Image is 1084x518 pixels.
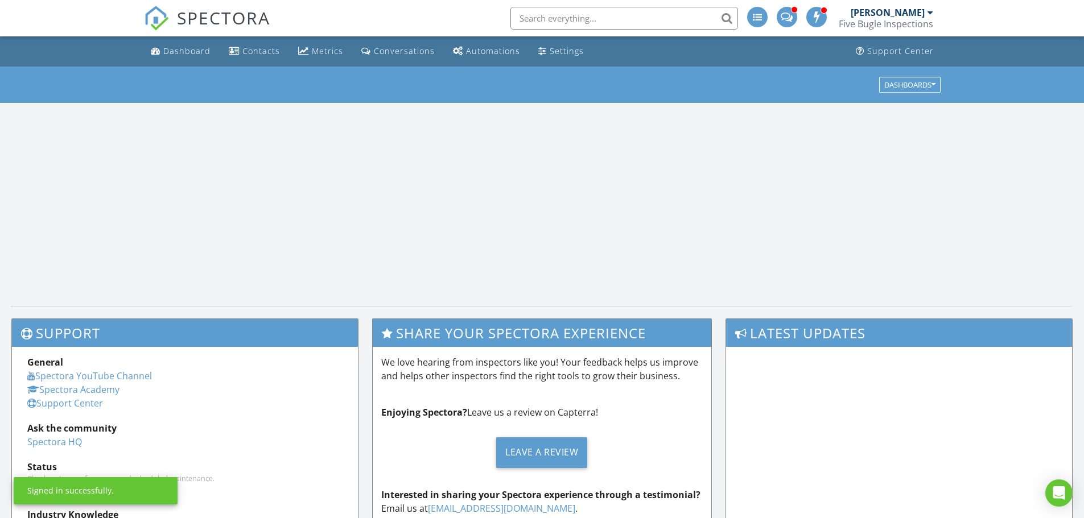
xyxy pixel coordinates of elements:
[381,428,703,476] a: Leave a Review
[312,45,343,56] div: Metrics
[381,405,703,419] p: Leave us a review on Capterra!
[27,485,114,496] div: Signed in successfully.
[381,355,703,383] p: We love hearing from inspectors like you! Your feedback helps us improve and helps other inspecto...
[381,488,700,501] strong: Interested in sharing your Spectora experience through a testimonial?
[428,502,575,515] a: [EMAIL_ADDRESS][DOMAIN_NAME]
[242,45,280,56] div: Contacts
[867,45,934,56] div: Support Center
[851,41,938,62] a: Support Center
[726,319,1072,347] h3: Latest Updates
[27,474,343,483] div: Check system performance and scheduled maintenance.
[496,437,587,468] div: Leave a Review
[177,6,270,30] span: SPECTORA
[163,45,211,56] div: Dashboard
[144,6,169,31] img: The Best Home Inspection Software - Spectora
[27,421,343,435] div: Ask the community
[27,383,119,396] a: Spectora Academy
[27,397,103,409] a: Support Center
[466,45,520,56] div: Automations
[144,15,270,39] a: SPECTORA
[12,319,358,347] h3: Support
[510,7,738,30] input: Search everything...
[294,41,348,62] a: Metrics
[1045,479,1073,507] div: Open Intercom Messenger
[373,319,712,347] h3: Share Your Spectora Experience
[146,41,215,62] a: Dashboard
[27,356,63,368] strong: General
[27,460,343,474] div: Status
[851,7,925,18] div: [PERSON_NAME]
[884,81,935,89] div: Dashboards
[381,406,467,418] strong: Enjoying Spectora?
[550,45,584,56] div: Settings
[381,488,703,515] p: Email us at .
[27,436,82,448] a: Spectora HQ
[879,77,941,93] button: Dashboards
[839,18,933,30] div: Five Bugle Inspections
[357,41,439,62] a: Conversations
[448,41,525,62] a: Automations (Advanced)
[534,41,588,62] a: Settings
[27,370,152,382] a: Spectora YouTube Channel
[374,45,435,56] div: Conversations
[224,41,285,62] a: Contacts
